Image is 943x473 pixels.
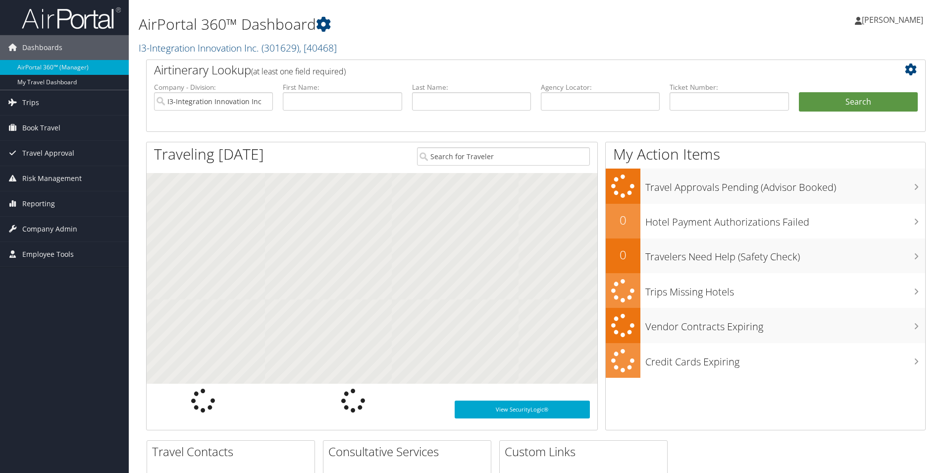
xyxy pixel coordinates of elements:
a: Vendor Contracts Expiring [606,308,925,343]
h3: Vendor Contracts Expiring [645,315,925,334]
a: I3-Integration Innovation Inc. [139,41,337,55]
h3: Travelers Need Help (Safety Check) [645,245,925,264]
input: Search for Traveler [417,147,590,166]
label: Agency Locator: [541,82,660,92]
img: airportal-logo.png [22,6,121,30]
h1: My Action Items [606,144,925,165]
h1: AirPortal 360™ Dashboard [139,14,668,35]
h3: Trips Missing Hotels [645,280,925,299]
h3: Travel Approvals Pending (Advisor Booked) [645,176,925,194]
label: Last Name: [412,82,531,92]
button: Search [799,92,918,112]
span: Travel Approval [22,141,74,166]
a: 0Travelers Need Help (Safety Check) [606,238,925,273]
span: Employee Tools [22,242,74,267]
span: Reporting [22,191,55,216]
h3: Hotel Payment Authorizations Failed [645,210,925,229]
span: Trips [22,90,39,115]
h2: Airtinerary Lookup [154,61,853,78]
span: Risk Management [22,166,82,191]
span: [PERSON_NAME] [862,14,923,25]
h2: Consultative Services [328,443,491,460]
span: , [ 40468 ] [299,41,337,55]
span: ( 301629 ) [262,41,299,55]
h2: 0 [606,212,640,229]
span: (at least one field required) [251,66,346,77]
h2: Custom Links [505,443,667,460]
span: Book Travel [22,116,60,140]
a: Travel Approvals Pending (Advisor Booked) [606,169,925,204]
label: First Name: [283,82,402,92]
label: Company - Division: [154,82,273,92]
a: Credit Cards Expiring [606,343,925,378]
label: Ticket Number: [670,82,788,92]
span: Dashboards [22,35,62,60]
h1: Traveling [DATE] [154,144,264,165]
h2: 0 [606,246,640,263]
a: View SecurityLogic® [455,401,590,418]
a: [PERSON_NAME] [855,5,933,35]
span: Company Admin [22,217,77,241]
a: Trips Missing Hotels [606,273,925,308]
a: 0Hotel Payment Authorizations Failed [606,204,925,238]
h2: Travel Contacts [152,443,314,460]
h3: Credit Cards Expiring [645,350,925,369]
